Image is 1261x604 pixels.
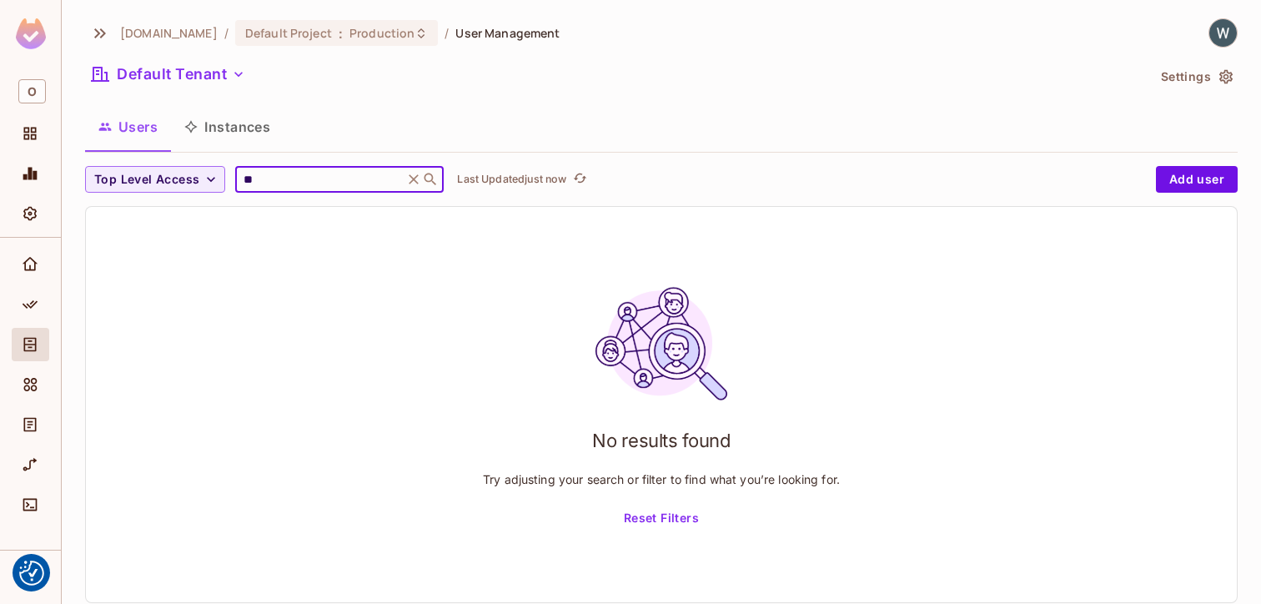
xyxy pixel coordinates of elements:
[445,25,449,41] li: /
[349,25,414,41] span: Production
[592,428,731,453] h1: No results found
[12,488,49,521] div: Connect
[19,561,44,586] button: Consent Preferences
[85,106,171,148] button: Users
[85,61,252,88] button: Default Tenant
[12,157,49,190] div: Monitoring
[566,169,590,189] span: Click to refresh data
[12,408,49,441] div: Audit Log
[224,25,229,41] li: /
[12,448,49,481] div: URL Mapping
[85,166,225,193] button: Top Level Access
[19,561,44,586] img: Revisit consent button
[1154,63,1238,90] button: Settings
[570,169,590,189] button: refresh
[12,248,49,281] div: Home
[457,173,566,186] p: Last Updated just now
[12,328,49,361] div: Directory
[1209,19,1237,47] img: Web Team
[120,25,218,41] span: the active workspace
[12,368,49,401] div: Elements
[455,25,560,41] span: User Management
[617,506,706,532] button: Reset Filters
[573,171,587,188] span: refresh
[245,25,332,41] span: Default Project
[12,561,49,594] div: Help & Updates
[12,117,49,150] div: Projects
[1156,166,1238,193] button: Add user
[16,18,46,49] img: SReyMgAAAABJRU5ErkJggg==
[94,169,199,190] span: Top Level Access
[171,106,284,148] button: Instances
[12,73,49,110] div: Workspace: oxylabs.io
[18,79,46,103] span: O
[12,197,49,230] div: Settings
[483,471,840,487] p: Try adjusting your search or filter to find what you’re looking for.
[12,288,49,321] div: Policy
[338,27,344,40] span: :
